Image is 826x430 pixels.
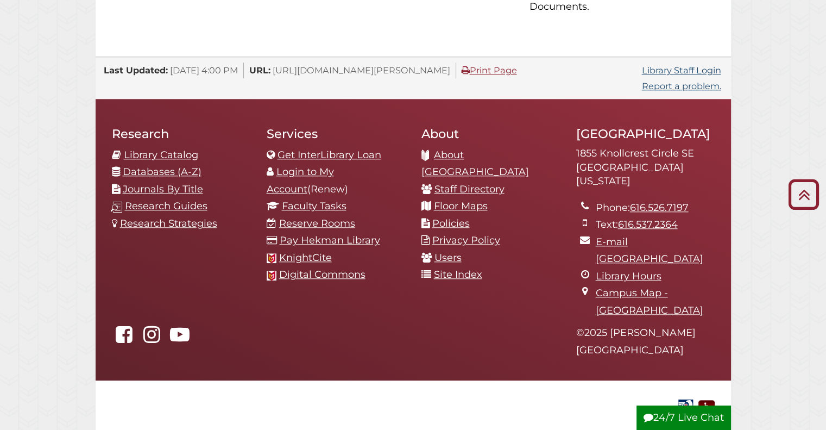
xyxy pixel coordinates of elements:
[249,65,270,76] span: URL:
[462,66,470,74] i: Print Page
[462,65,517,76] a: Print Page
[596,287,703,316] a: Campus Map - [GEOGRAPHIC_DATA]
[125,200,207,212] a: Research Guides
[434,269,482,281] a: Site Index
[576,147,715,189] address: 1855 Knollcrest Circle SE [GEOGRAPHIC_DATA][US_STATE]
[596,200,715,217] li: Phone:
[279,252,332,264] a: KnightCite
[676,399,696,411] a: Government Documents Federal Depository Library
[123,183,203,195] a: Journals By Title
[698,398,715,414] img: Disability Assistance
[434,252,462,264] a: Users
[104,65,168,76] span: Last Updated:
[596,236,703,265] a: E-mail [GEOGRAPHIC_DATA]
[267,253,276,263] img: Calvin favicon logo
[676,398,696,414] img: Government Documents Federal Depository Library
[618,219,678,230] a: 616.537.2364
[278,149,381,161] a: Get InterLibrary Loan
[111,201,122,213] img: research-guides-icon-white_37x37.png
[124,149,198,161] a: Library Catalog
[784,185,823,203] a: Back to Top
[273,65,450,76] span: [URL][DOMAIN_NAME][PERSON_NAME]
[642,80,721,91] a: Report a problem.
[432,234,500,246] a: Privacy Policy
[123,166,201,178] a: Databases (A-Z)
[167,332,192,344] a: Hekman Library on YouTube
[279,269,365,281] a: Digital Commons
[576,325,715,359] p: © 2025 [PERSON_NAME][GEOGRAPHIC_DATA]
[112,126,250,141] h2: Research
[120,217,217,229] a: Research Strategies
[140,332,165,344] a: hekmanlibrary on Instagram
[170,65,238,76] span: [DATE] 4:00 PM
[432,217,470,229] a: Policies
[280,234,380,246] a: Pay Hekman Library
[630,202,689,214] a: 616.526.7197
[267,126,405,141] h2: Services
[267,166,334,195] a: Login to My Account
[576,126,715,141] h2: [GEOGRAPHIC_DATA]
[642,65,721,76] a: Library Staff Login
[421,126,560,141] h2: About
[434,200,488,212] a: Floor Maps
[596,216,715,234] li: Text:
[596,270,661,282] a: Library Hours
[434,183,505,195] a: Staff Directory
[698,399,715,411] a: Disability Assistance
[267,164,405,198] li: (Renew)
[282,200,346,212] a: Faculty Tasks
[279,217,355,229] a: Reserve Rooms
[112,332,137,344] a: Hekman Library on Facebook
[267,271,276,281] img: Calvin favicon logo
